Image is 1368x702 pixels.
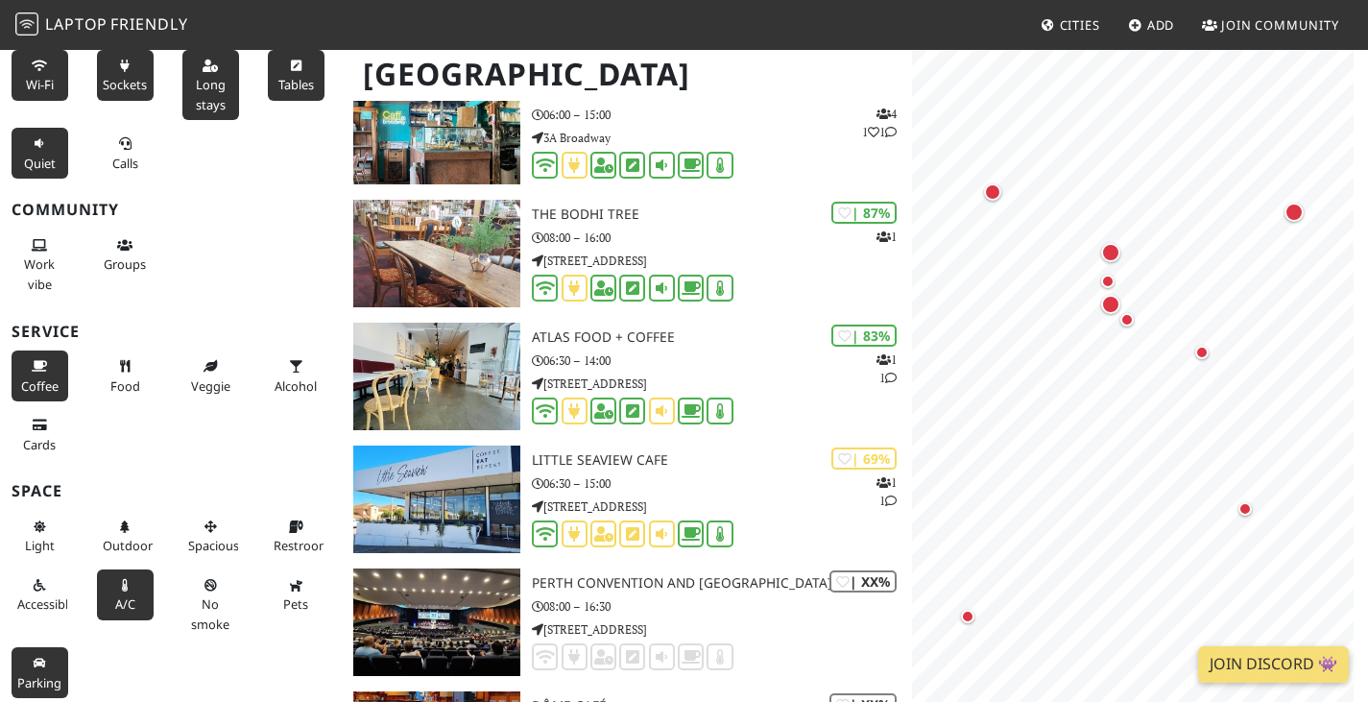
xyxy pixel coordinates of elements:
span: Work-friendly tables [278,76,314,93]
button: No smoke [182,569,239,640]
img: LaptopFriendly [15,12,38,36]
p: [STREET_ADDRESS] [532,252,912,270]
div: Map marker [1195,346,1234,384]
button: Calls [97,128,154,179]
span: Outdoor area [103,537,153,554]
h3: Service [12,323,330,341]
p: 06:30 – 15:00 [532,474,912,493]
h1: [GEOGRAPHIC_DATA] [348,48,908,101]
span: Pet friendly [283,595,308,613]
button: Work vibe [12,230,68,300]
div: Map marker [1284,203,1323,241]
button: Alcohol [268,351,324,401]
button: Pets [268,569,324,620]
p: 1 1 [876,351,897,387]
h3: Perth Convention and [GEOGRAPHIC_DATA] [532,575,912,592]
button: Accessible [12,569,68,620]
span: Food [110,377,140,395]
a: Add [1120,8,1183,42]
img: Perth Convention and Exhibition Centre [353,569,520,676]
p: 3A Broadway [532,129,912,147]
span: Veggie [191,377,230,395]
img: Little Seaview Cafe [353,446,520,553]
div: | 83% [831,325,897,347]
button: Sockets [97,50,154,101]
span: Group tables [104,255,146,273]
div: Map marker [1120,313,1159,351]
button: Tables [268,50,324,101]
h3: Space [12,482,330,500]
p: 1 1 [876,473,897,510]
a: Little Seaview Cafe | 69% 11 Little Seaview Cafe 06:30 – 15:00 [STREET_ADDRESS] [342,446,912,553]
h3: The Bodhi Tree [532,206,912,223]
div: | 69% [831,448,897,470]
div: Map marker [1101,295,1140,333]
span: Natural light [25,537,55,554]
button: Cards [12,409,68,460]
span: Join Community [1221,16,1339,34]
button: Groups [97,230,154,280]
span: Friendly [110,13,187,35]
button: Wi-Fi [12,50,68,101]
a: Cities [1033,8,1108,42]
button: Spacious [182,511,239,562]
div: Map marker [961,610,999,648]
span: Parking [17,674,61,691]
p: [STREET_ADDRESS] [532,497,912,516]
span: Smoke free [191,595,229,632]
a: LaptopFriendly LaptopFriendly [15,9,188,42]
div: | 87% [831,202,897,224]
p: [STREET_ADDRESS] [532,620,912,639]
button: Restroom [268,511,324,562]
p: 06:30 – 14:00 [532,351,912,370]
a: Caff on Broadway | 87% 411 Caff on Broadway 06:00 – 15:00 3A Broadway [342,77,912,184]
a: The Bodhi Tree | 87% 1 The Bodhi Tree 08:00 – 16:00 [STREET_ADDRESS] [342,200,912,307]
span: Restroom [274,537,330,554]
button: Parking [12,647,68,698]
div: | XX% [829,570,897,593]
img: Caff on Broadway [353,77,520,184]
span: Accessible [17,595,75,613]
h3: Little Seaview Cafe [532,452,912,469]
p: 08:00 – 16:00 [532,229,912,247]
img: The Bodhi Tree [353,200,520,307]
a: Atlas Food + Coffee | 83% 11 Atlas Food + Coffee 06:30 – 14:00 [STREET_ADDRESS] [342,323,912,430]
button: Quiet [12,128,68,179]
button: Light [12,511,68,562]
div: Map marker [984,183,1022,222]
p: 1 [876,228,897,246]
button: Coffee [12,351,68,401]
span: People working [24,255,55,292]
span: Quiet [24,155,56,172]
div: Map marker [1101,243,1140,281]
img: Atlas Food + Coffee [353,323,520,430]
a: Perth Convention and Exhibition Centre | XX% Perth Convention and [GEOGRAPHIC_DATA] 08:00 – 16:30... [342,569,912,676]
span: Air conditioned [115,595,135,613]
span: Long stays [196,76,226,112]
span: Spacious [188,537,239,554]
h3: Community [12,201,330,219]
p: 08:00 – 16:30 [532,597,912,616]
button: Veggie [182,351,239,401]
button: Food [97,351,154,401]
button: Long stays [182,50,239,120]
a: Join Community [1194,8,1347,42]
div: Map marker [1101,275,1140,313]
span: Power sockets [103,76,147,93]
span: Coffee [21,377,59,395]
span: Add [1147,16,1175,34]
h3: Atlas Food + Coffee [532,329,912,346]
span: Stable Wi-Fi [26,76,54,93]
span: Credit cards [23,436,56,453]
span: Laptop [45,13,108,35]
button: A/C [97,569,154,620]
span: Alcohol [275,377,317,395]
p: [STREET_ADDRESS] [532,375,912,393]
button: Outdoor [97,511,154,562]
span: Cities [1060,16,1100,34]
span: Video/audio calls [112,155,138,172]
